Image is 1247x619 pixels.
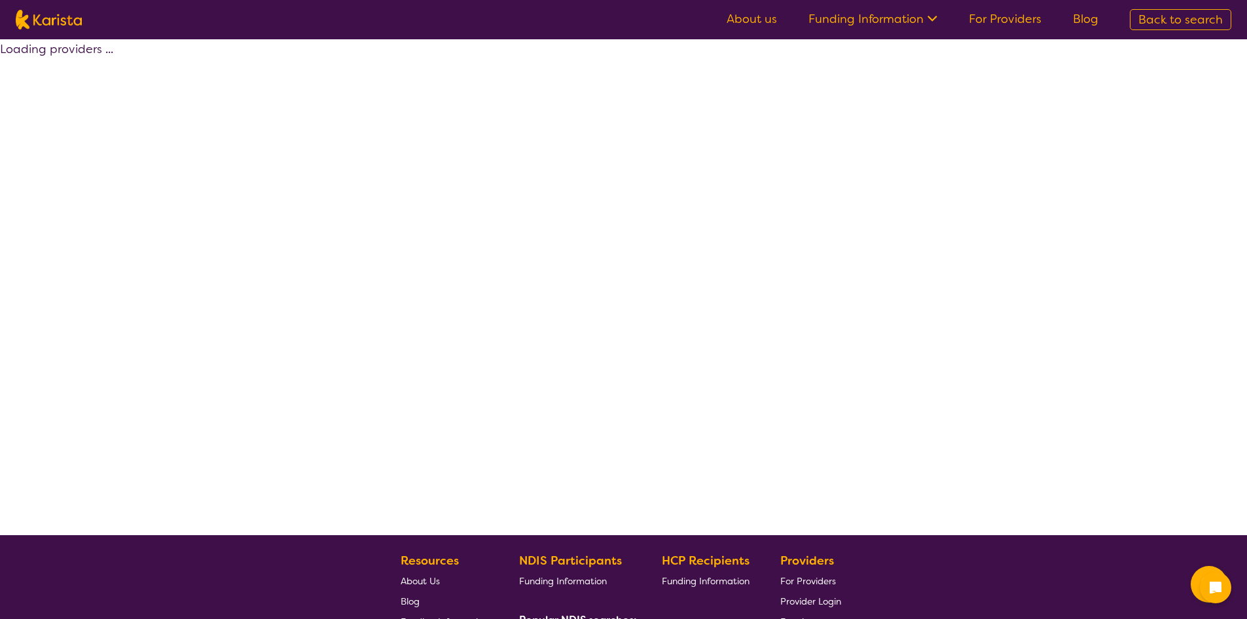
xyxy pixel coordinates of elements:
[401,553,459,569] b: Resources
[1191,566,1227,603] button: Channel Menu
[780,575,836,587] span: For Providers
[401,575,440,587] span: About Us
[1130,9,1231,30] a: Back to search
[727,11,777,27] a: About us
[808,11,937,27] a: Funding Information
[1138,12,1223,28] span: Back to search
[519,571,632,591] a: Funding Information
[780,571,841,591] a: For Providers
[519,575,607,587] span: Funding Information
[662,553,750,569] b: HCP Recipients
[401,595,420,607] span: Blog
[780,591,841,611] a: Provider Login
[969,11,1041,27] a: For Providers
[1073,11,1098,27] a: Blog
[662,575,750,587] span: Funding Information
[780,595,841,607] span: Provider Login
[519,553,622,569] b: NDIS Participants
[401,591,488,611] a: Blog
[401,571,488,591] a: About Us
[780,553,834,569] b: Providers
[662,571,750,591] a: Funding Information
[16,10,82,29] img: Karista logo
